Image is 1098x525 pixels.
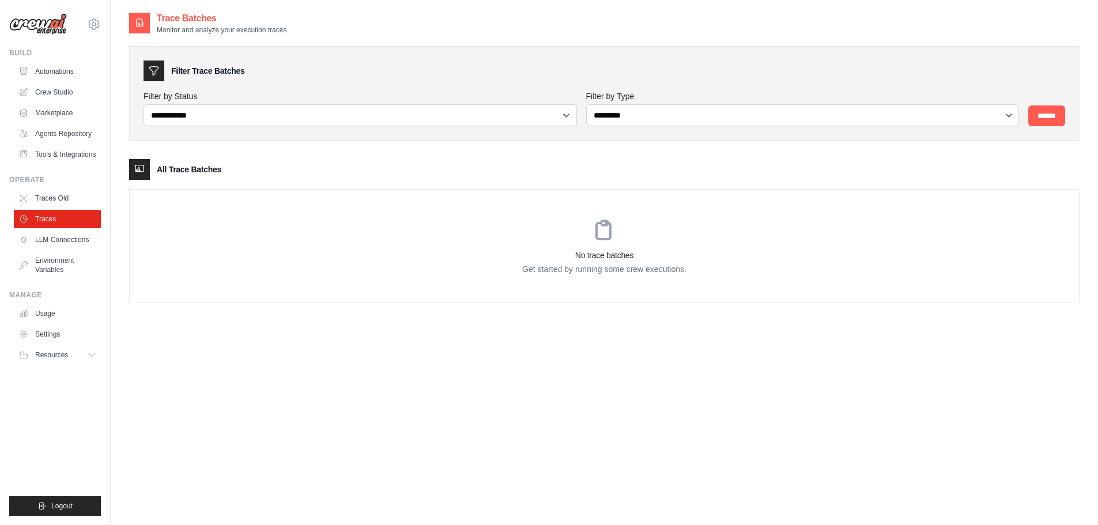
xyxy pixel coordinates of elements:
[14,189,101,207] a: Traces Old
[157,25,286,35] p: Monitor and analyze your execution traces
[14,325,101,343] a: Settings
[14,210,101,228] a: Traces
[586,90,1020,102] label: Filter by Type
[14,251,101,279] a: Environment Variables
[14,231,101,249] a: LLM Connections
[144,90,577,102] label: Filter by Status
[157,164,221,175] h3: All Trace Batches
[35,350,68,360] span: Resources
[9,48,101,58] div: Build
[14,62,101,81] a: Automations
[9,496,101,516] button: Logout
[130,263,1079,275] p: Get started by running some crew executions.
[51,501,73,511] span: Logout
[9,175,101,184] div: Operate
[14,304,101,323] a: Usage
[9,13,67,35] img: Logo
[9,290,101,300] div: Manage
[14,346,101,364] button: Resources
[14,145,101,164] a: Tools & Integrations
[14,124,101,143] a: Agents Repository
[171,65,244,77] h3: Filter Trace Batches
[130,250,1079,261] h3: No trace batches
[14,83,101,101] a: Crew Studio
[14,104,101,122] a: Marketplace
[157,12,286,25] h2: Trace Batches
